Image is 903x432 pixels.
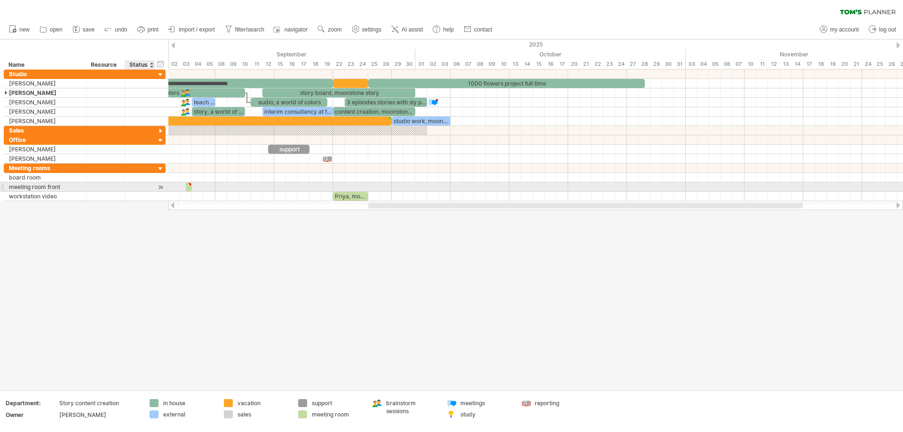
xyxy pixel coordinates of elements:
[815,59,827,69] div: Tuesday, 18 November 2025
[368,79,645,88] div: 1000 flowers project full time
[333,59,345,69] div: Monday, 22 September 2025
[9,192,81,201] div: workstation video
[879,26,896,33] span: log out
[50,26,63,33] span: open
[386,399,437,415] div: brainstorm sessions
[9,98,81,107] div: [PERSON_NAME]
[862,59,874,69] div: Monday, 24 November 2025
[115,26,127,33] span: undo
[556,59,568,69] div: Friday, 17 October 2025
[545,59,556,69] div: Thursday, 16 October 2025
[697,59,709,69] div: Tuesday, 4 November 2025
[615,59,627,69] div: Friday, 24 October 2025
[345,59,356,69] div: Tuesday, 23 September 2025
[315,24,344,36] a: zoom
[262,88,415,97] div: story board, moonstone story
[312,410,363,418] div: meeting room
[9,182,81,191] div: meeting room front
[59,399,138,407] div: Story content creation
[180,59,192,69] div: Wednesday, 3 September 2025
[163,410,214,418] div: external
[102,24,130,36] a: undo
[362,26,381,33] span: settings
[639,59,650,69] div: Tuesday, 28 October 2025
[486,59,498,69] div: Thursday, 9 October 2025
[356,59,368,69] div: Wednesday, 24 September 2025
[272,24,310,36] a: navigator
[168,59,180,69] div: Tuesday, 2 September 2025
[238,410,289,418] div: sales
[662,59,674,69] div: Thursday, 30 October 2025
[192,59,204,69] div: Thursday, 4 September 2025
[215,59,227,69] div: Monday, 8 September 2025
[156,182,165,192] div: scroll to activity
[286,59,298,69] div: Tuesday, 16 September 2025
[874,59,886,69] div: Tuesday, 25 November 2025
[321,59,333,69] div: Friday, 19 September 2025
[817,24,862,36] a: my account
[474,59,486,69] div: Wednesday, 8 October 2025
[866,24,899,36] a: log out
[37,24,65,36] a: open
[460,399,512,407] div: meetings
[474,26,492,33] span: contact
[498,59,509,69] div: Friday, 10 October 2025
[461,24,495,36] a: contact
[603,59,615,69] div: Thursday, 23 October 2025
[345,98,427,107] div: 3 episodes stories with sly podcast
[312,399,363,407] div: support
[392,117,451,126] div: studio work, moonstone project
[568,59,580,69] div: Monday, 20 October 2025
[91,60,119,70] div: Resource
[9,88,81,97] div: [PERSON_NAME]
[733,59,745,69] div: Friday, 7 November 2025
[204,59,215,69] div: Friday, 5 September 2025
[627,59,639,69] div: Monday, 27 October 2025
[415,59,427,69] div: Wednesday, 1 October 2025
[251,59,262,69] div: Thursday, 11 September 2025
[792,59,803,69] div: Friday, 14 November 2025
[756,59,768,69] div: Tuesday, 11 November 2025
[462,59,474,69] div: Tuesday, 7 October 2025
[686,59,697,69] div: Monday, 3 November 2025
[262,107,333,116] div: interim consultancy at freestay publishers
[6,399,57,407] div: Department:
[592,59,603,69] div: Wednesday, 22 October 2025
[192,98,215,107] div: teach at [GEOGRAPHIC_DATA]
[9,154,81,163] div: [PERSON_NAME]
[780,59,792,69] div: Thursday, 13 November 2025
[349,24,384,36] a: settings
[9,173,81,182] div: board room
[333,192,368,201] div: Priya, moonstone project
[850,59,862,69] div: Friday, 21 November 2025
[222,24,267,36] a: filter/search
[274,59,286,69] div: Monday, 15 September 2025
[235,26,264,33] span: filter/search
[721,59,733,69] div: Thursday, 6 November 2025
[389,24,426,36] a: AI assist
[8,60,81,70] div: Name
[443,26,454,33] span: help
[239,59,251,69] div: Wednesday, 10 September 2025
[521,59,533,69] div: Tuesday, 14 October 2025
[9,117,81,126] div: [PERSON_NAME]
[827,59,839,69] div: Wednesday, 19 November 2025
[7,24,32,36] a: new
[9,79,81,88] div: [PERSON_NAME]
[886,59,897,69] div: Wednesday, 26 November 2025
[535,399,586,407] div: reporting
[9,164,81,173] div: Meeting rooms
[83,26,95,33] span: save
[70,24,97,36] a: save
[451,59,462,69] div: Monday, 6 October 2025
[404,59,415,69] div: Tuesday, 30 September 2025
[839,59,850,69] div: Thursday, 20 November 2025
[650,59,662,69] div: Wednesday, 29 October 2025
[430,24,457,36] a: help
[309,59,321,69] div: Thursday, 18 September 2025
[6,411,57,419] div: Owner
[803,59,815,69] div: Monday, 17 November 2025
[460,410,512,418] div: study
[262,59,274,69] div: Friday, 12 September 2025
[298,59,309,69] div: Wednesday, 17 September 2025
